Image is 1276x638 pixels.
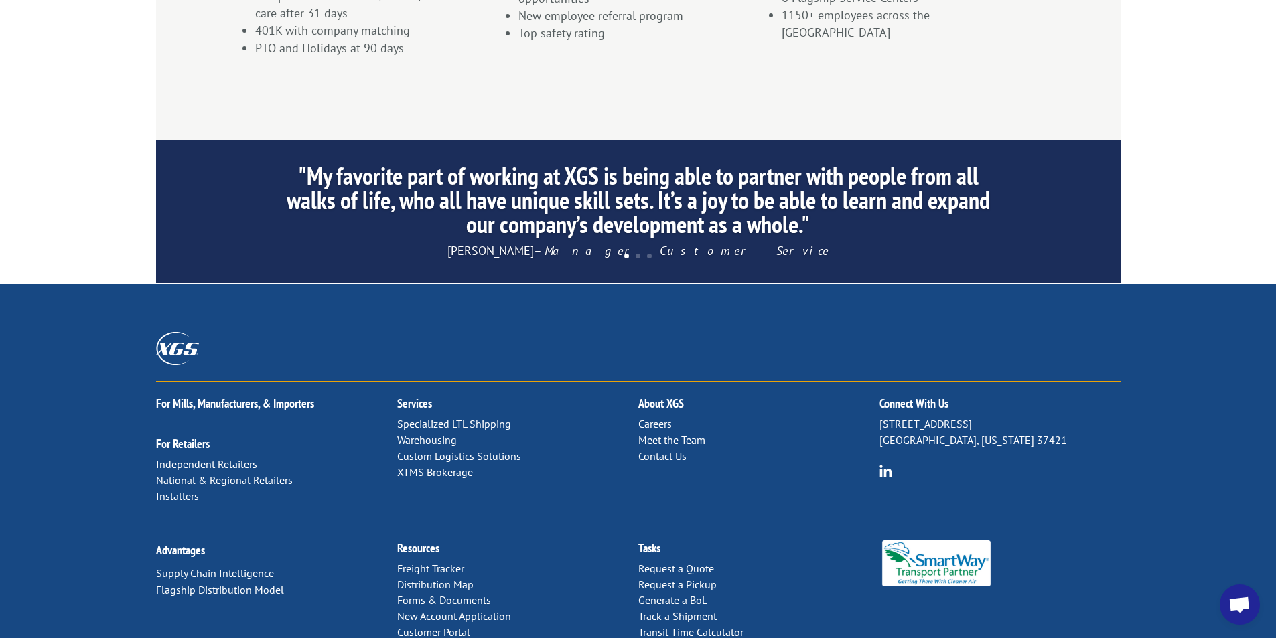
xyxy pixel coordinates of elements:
[624,254,629,258] a: 1
[782,7,1033,42] li: 1150+ employees across the [GEOGRAPHIC_DATA]
[156,473,293,487] a: National & Regional Retailers
[397,433,457,447] a: Warehousing
[545,243,829,258] em: Manager Customer Service
[879,416,1121,449] p: [STREET_ADDRESS] [GEOGRAPHIC_DATA], [US_STATE] 37421
[397,465,473,479] a: XTMS Brokerage
[156,489,199,503] a: Installers
[397,417,511,430] a: Specialized LTL Shipping
[397,396,432,411] a: Services
[638,609,717,623] a: Track a Shipment
[156,542,205,558] a: Advantages
[638,578,717,591] a: Request a Pickup
[397,562,464,575] a: Freight Tracker
[397,609,511,623] a: New Account Application
[1220,584,1260,625] div: Open chat
[281,164,994,243] h2: "My favorite part of working at XGS is being able to partner with people from all walks of life, ...
[636,254,640,258] a: 2
[879,540,994,587] img: Smartway_Logo
[534,243,541,258] span: –
[397,449,521,463] a: Custom Logistics Solutions
[638,542,879,561] h2: Tasks
[156,436,210,451] a: For Retailers
[879,398,1121,416] h2: Connect With Us
[156,332,199,365] img: XGS_Logos_ALL_2024_All_White
[638,562,714,575] a: Request a Quote
[255,22,496,39] li: 401K with company matching
[281,243,994,259] p: [PERSON_NAME]
[638,396,684,411] a: About XGS
[397,540,439,556] a: Resources
[879,465,892,477] img: group-6
[156,583,284,596] a: Flagship Distribution Model
[397,578,474,591] a: Distribution Map
[156,396,314,411] a: For Mills, Manufacturers, & Importers
[518,7,760,25] li: New employee referral program
[518,25,760,42] li: Top safety rating
[638,449,687,463] a: Contact Us
[638,593,707,607] a: Generate a BoL
[647,254,652,258] a: 3
[638,417,672,430] a: Careers
[397,593,491,607] a: Forms & Documents
[255,39,496,57] li: PTO and Holidays at 90 days
[156,457,257,471] a: Independent Retailers
[156,566,274,580] a: Supply Chain Intelligence
[638,433,705,447] a: Meet the Team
